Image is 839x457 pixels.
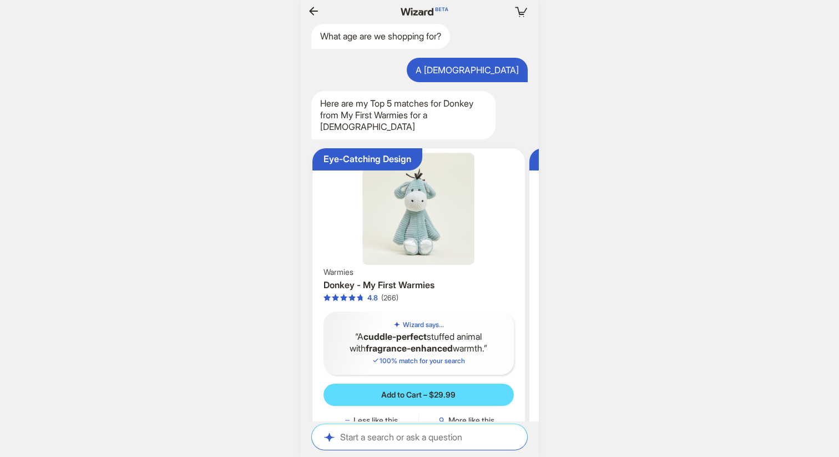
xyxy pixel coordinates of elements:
[324,279,514,291] h3: Donkey - My First Warmies
[332,294,339,302] span: star
[363,331,427,342] b: cuddle-perfect
[324,294,331,302] span: star
[312,148,525,437] div: Eye-Catching DesignDonkey - My First WarmiesWarmiesDonkey - My First Warmies4.8 out of 5 stars(26...
[372,356,465,365] span: 100 % match for your search
[324,267,353,277] span: Warmies
[419,415,514,426] button: More like this
[407,58,528,83] div: A [DEMOGRAPHIC_DATA]
[381,293,398,303] div: (266)
[381,390,456,400] span: Add to Cart – $29.99
[366,343,453,354] b: fragrance-enhanced
[311,91,496,139] div: Here are my Top 5 matches for Donkey from My First Warmies for a [DEMOGRAPHIC_DATA]
[324,415,418,426] button: Less like this
[367,293,378,303] div: 4.8
[324,384,514,406] button: Add to Cart – $29.99
[332,331,505,354] q: A stuffed animal with warmth.
[340,294,347,302] span: star
[324,293,378,303] div: 4.8 out of 5 stars
[324,153,411,165] div: Eye-Catching Design
[348,294,356,302] span: star
[353,415,398,425] span: Less like this
[448,415,494,425] span: More like this
[317,153,520,265] img: Donkey - My First Warmies
[403,320,444,329] h5: Wizard says...
[357,294,364,302] span: star
[311,24,450,49] div: What age are we shopping for?
[534,153,737,277] img: My First Warmies - Donkey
